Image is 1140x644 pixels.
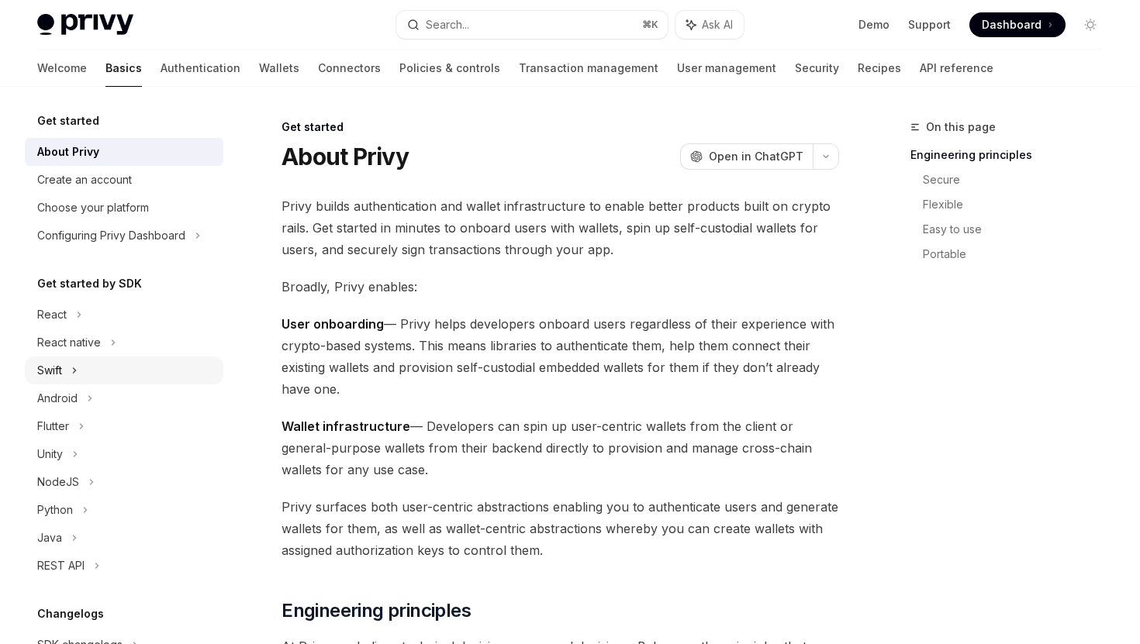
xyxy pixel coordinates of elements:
div: About Privy [37,143,99,161]
span: Privy surfaces both user-centric abstractions enabling you to authenticate users and generate wal... [282,496,839,561]
a: Easy to use [923,217,1115,242]
span: ⌘ K [642,19,658,31]
a: Demo [858,17,890,33]
button: Toggle dark mode [1078,12,1103,37]
a: Welcome [37,50,87,87]
span: — Developers can spin up user-centric wallets from the client or general-purpose wallets from the... [282,415,839,480]
span: — Privy helps developers onboard users regardless of their experience with crypto-based systems. ... [282,313,839,400]
span: Dashboard [982,17,1042,33]
div: Unity [37,445,63,463]
a: Authentication [161,50,240,87]
span: Engineering principles [282,598,471,623]
a: User management [677,50,776,87]
a: Policies & controls [399,50,500,87]
strong: User onboarding [282,316,384,332]
a: Secure [923,167,1115,192]
img: light logo [37,14,133,36]
div: Create an account [37,170,132,189]
h5: Get started by SDK [37,274,142,293]
div: Get started [282,119,839,135]
a: API reference [920,50,993,87]
div: Android [37,389,78,408]
div: Choose your platform [37,198,149,217]
span: Privy builds authentication and wallet infrastructure to enable better products built on crypto r... [282,195,839,260]
button: Search...⌘K [396,11,667,39]
a: Transaction management [519,50,658,87]
a: Flexible [923,192,1115,217]
div: Java [37,529,62,547]
div: Configuring Privy Dashboard [37,226,185,245]
h1: About Privy [282,143,409,170]
span: On this page [926,118,996,136]
span: Ask AI [702,17,733,33]
div: Python [37,501,73,519]
a: Portable [923,242,1115,267]
span: Broadly, Privy enables: [282,276,839,298]
a: About Privy [25,138,223,166]
a: Recipes [858,50,901,87]
button: Open in ChatGPT [680,143,813,170]
a: Create an account [25,166,223,194]
div: React native [37,333,101,352]
h5: Changelogs [37,604,104,623]
div: React [37,305,67,324]
a: Connectors [318,50,381,87]
div: Swift [37,361,62,380]
div: Flutter [37,417,69,436]
a: Choose your platform [25,194,223,222]
div: NodeJS [37,473,79,491]
a: Dashboard [969,12,1066,37]
button: Ask AI [675,11,744,39]
h5: Get started [37,112,99,130]
a: Wallets [259,50,299,87]
div: REST API [37,556,85,575]
a: Basics [105,50,142,87]
a: Support [908,17,951,33]
a: Security [795,50,839,87]
strong: Wallet infrastructure [282,418,410,434]
span: Open in ChatGPT [709,149,803,164]
a: Engineering principles [910,143,1115,167]
div: Search... [426,15,469,34]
